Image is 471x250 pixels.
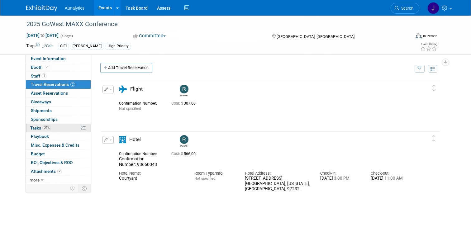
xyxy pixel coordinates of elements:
div: Ryan Wilson [180,93,188,97]
i: Filter by Traveler [417,67,422,71]
div: Check-out: [371,171,412,176]
span: more [30,177,40,182]
div: Hotel Address: [245,171,311,176]
span: Budget [31,151,45,156]
span: Search [399,6,413,11]
span: 566.00 [171,152,198,156]
img: Ryan Wilson [180,135,188,144]
span: [GEOGRAPHIC_DATA], [GEOGRAPHIC_DATA] [277,34,354,39]
a: Playbook [26,132,91,141]
span: Cost: $ [171,101,184,106]
span: to [40,33,45,38]
span: Giveaways [31,99,51,104]
span: Playbook [31,134,49,139]
span: Asset Reservations [31,91,68,96]
span: Not specified [194,176,215,181]
div: High Priority [106,43,131,50]
div: [STREET_ADDRESS] [GEOGRAPHIC_DATA], [US_STATE], [GEOGRAPHIC_DATA], 97232 [245,176,311,191]
a: Misc. Expenses & Credits [26,141,91,149]
a: Budget [26,150,91,158]
span: Staff [31,73,46,78]
span: 307.00 [171,101,198,106]
span: Hotel [129,137,141,142]
span: 1 [42,73,46,78]
img: Ryan Wilson [180,85,188,93]
div: Check-in: [320,171,361,176]
div: 2025 GoWest MAXX Conference [24,19,402,30]
span: (4 days) [60,34,73,38]
img: Julie Grisanti-Cieslak [427,2,439,14]
a: Booth [26,63,91,72]
a: Event Information [26,54,91,63]
span: Confirmation Number: 93660043 [119,156,157,167]
div: Hotel Name: [119,171,185,176]
div: [PERSON_NAME] [71,43,103,50]
div: [DATE] [320,176,361,181]
div: CIFI [58,43,69,50]
div: [DATE] [371,176,412,181]
a: Shipments [26,106,91,115]
div: Ryan Wilson [180,144,188,147]
span: ROI, Objectives & ROO [31,160,73,165]
a: Asset Reservations [26,89,91,97]
a: Add Travel Reservation [100,63,152,73]
a: more [26,176,91,184]
i: Booth reservation complete [45,65,49,69]
span: 29% [43,125,51,130]
span: 3:00 PM [333,176,350,181]
span: Misc. Expenses & Credits [31,143,79,148]
span: Sponsorships [31,117,58,122]
span: Shipments [31,108,52,113]
span: Not specified [119,106,141,111]
button: Committed [131,33,168,39]
span: Tasks [30,125,51,130]
div: Courtyard [119,176,185,181]
span: Travel Reservations [31,82,75,87]
a: Attachments2 [26,167,91,176]
a: ROI, Objectives & ROO [26,158,91,167]
span: Event Information [31,56,66,61]
a: Staff1 [26,72,91,80]
a: Tasks29% [26,124,91,132]
a: Travel Reservations2 [26,80,91,89]
div: Ryan Wilson [178,85,189,97]
span: 2 [57,169,62,173]
i: Flight [119,86,127,93]
span: 11:00 AM [383,176,403,181]
a: Search [391,3,419,14]
td: Personalize Event Tab Strip [67,184,78,192]
td: Tags [26,43,53,50]
a: Giveaways [26,98,91,106]
img: Format-Inperson.png [416,33,422,38]
span: Aunalytics [65,6,85,11]
a: Sponsorships [26,115,91,124]
div: Room Type/Info: [194,171,235,176]
span: Attachments [31,169,62,174]
div: Event Format [377,32,437,42]
span: 2 [70,82,75,87]
td: Toggle Event Tabs [78,184,91,192]
span: Booth [31,65,50,70]
i: Click and drag to move item [432,135,435,142]
div: Confirmation Number: [119,150,162,156]
a: Edit [42,44,53,48]
div: Confirmation Number: [119,99,162,106]
span: Cost: $ [171,152,184,156]
img: ExhibitDay [26,5,57,12]
div: Ryan Wilson [178,135,189,147]
span: Flight [130,86,143,92]
i: Click and drag to move item [432,85,435,91]
div: Event Rating [420,43,437,46]
i: Hotel [119,136,126,143]
div: In-Person [423,34,437,38]
span: [DATE] [DATE] [26,33,59,38]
